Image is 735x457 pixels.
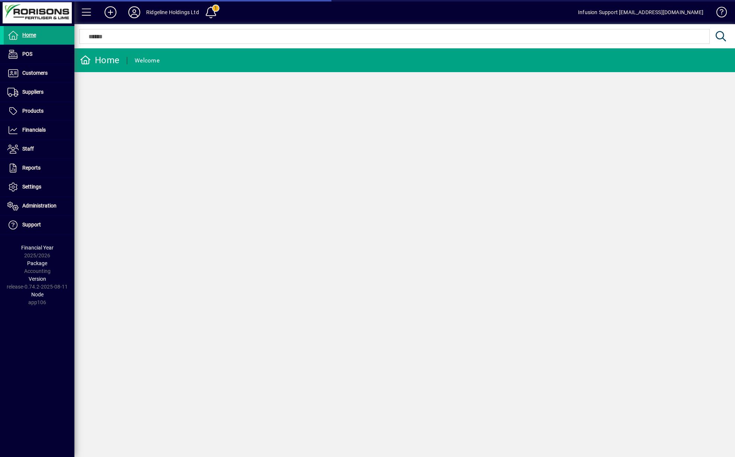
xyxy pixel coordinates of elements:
a: Knowledge Base [711,1,726,26]
div: Welcome [135,55,160,67]
span: Products [22,108,44,114]
span: Suppliers [22,89,44,95]
span: Reports [22,165,41,171]
span: Customers [22,70,48,76]
div: Ridgeline Holdings Ltd [146,6,199,18]
a: Settings [4,178,74,196]
a: Staff [4,140,74,158]
button: Profile [122,6,146,19]
a: Financials [4,121,74,139]
a: Products [4,102,74,120]
div: Infusion Support [EMAIL_ADDRESS][DOMAIN_NAME] [578,6,703,18]
div: Home [80,54,119,66]
span: Financials [22,127,46,133]
span: POS [22,51,32,57]
a: Customers [4,64,74,83]
a: Reports [4,159,74,177]
a: Support [4,216,74,234]
span: Support [22,222,41,228]
a: Suppliers [4,83,74,102]
span: Package [27,260,47,266]
span: Financial Year [21,245,54,251]
span: Administration [22,203,57,209]
span: Node [31,292,44,297]
span: Home [22,32,36,38]
span: Staff [22,146,34,152]
a: POS [4,45,74,64]
span: Settings [22,184,41,190]
a: Administration [4,197,74,215]
button: Add [99,6,122,19]
span: Version [29,276,46,282]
